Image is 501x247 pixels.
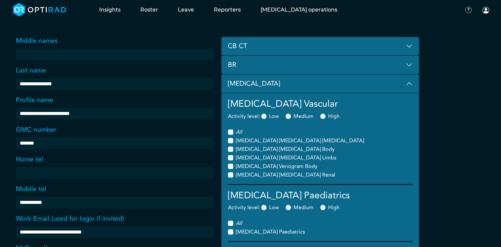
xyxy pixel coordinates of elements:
label: GMC number [16,125,56,135]
label: Medium [293,112,314,120]
label: High [328,112,340,120]
button: [MEDICAL_DATA] [221,74,419,93]
label: [MEDICAL_DATA] [MEDICAL_DATA] Limbs [236,154,336,162]
h4: [MEDICAL_DATA] Vascular [228,98,412,110]
label: [MEDICAL_DATA] [MEDICAL_DATA] Renal [236,171,335,179]
label: Last name [16,66,46,75]
label: activity level [228,112,260,120]
label: [MEDICAL_DATA] [MEDICAL_DATA] Body [236,145,335,153]
label: Mobile tel [16,184,46,194]
img: brand-opti-rad-logos-blue-and-white-d2f68631ba2948856bd03f2d395fb146ddc8fb01b4b6e9315ea85fa773367... [13,3,66,16]
label: activity level [228,204,260,211]
i: All [236,128,242,136]
label: High [328,204,340,211]
label: Home tel [16,154,43,164]
label: Low [269,112,279,120]
button: CB CT [221,37,419,56]
label: [MEDICAL_DATA] [MEDICAL_DATA] [MEDICAL_DATA] [236,137,364,145]
h4: [MEDICAL_DATA] Paediatrics [228,190,412,201]
label: Work Email (used for login if invited) [16,214,124,224]
i: All [236,220,242,227]
label: [MEDICAL_DATA] Venogram Body [236,162,318,170]
label: [MEDICAL_DATA] Paediatrics [236,228,305,236]
label: Middle names [16,36,58,46]
button: BR [221,56,419,74]
label: Low [269,204,279,211]
label: Profile name [16,95,53,105]
label: Medium [293,204,314,211]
